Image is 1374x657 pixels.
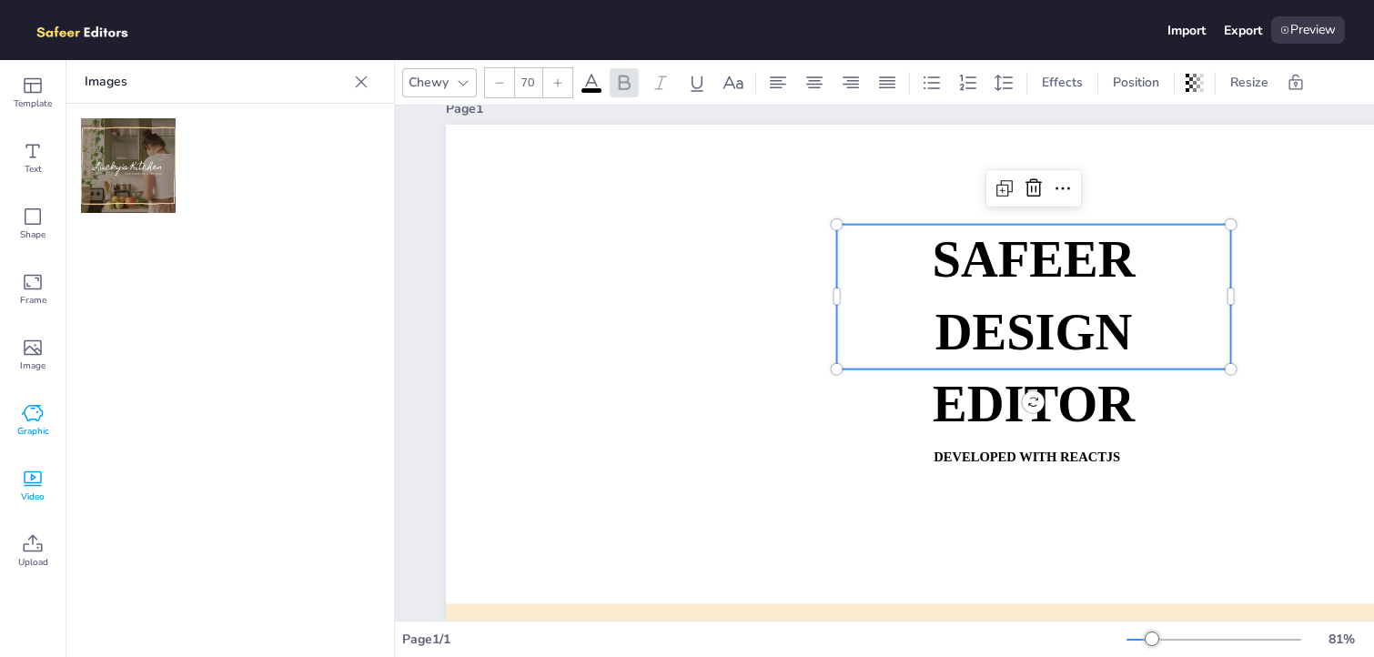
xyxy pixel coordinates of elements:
span: Video [21,490,45,504]
strong: SAFEER [933,232,1136,288]
p: Images [85,60,347,104]
div: Preview [1271,16,1345,44]
img: 400w-IVVQCZOr1K4.jpg [81,118,176,213]
strong: DESIGN EDITOR [933,304,1135,432]
span: Effects [1038,74,1086,91]
span: Shape [20,227,45,242]
div: Chewy [405,70,452,95]
span: Graphic [17,424,49,439]
span: Frame [20,293,46,308]
img: logo.png [29,16,155,44]
span: Text [25,162,42,177]
strong: DEVELOPED WITH REACTJS [934,450,1120,464]
span: Upload [18,555,48,570]
div: Export [1224,22,1262,39]
span: Position [1109,74,1163,91]
div: Page 1 / 1 [402,631,1126,648]
div: 81 % [1319,631,1363,648]
span: Resize [1227,74,1272,91]
span: Template [14,96,52,111]
div: Import [1167,22,1206,39]
span: Image [20,359,45,373]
